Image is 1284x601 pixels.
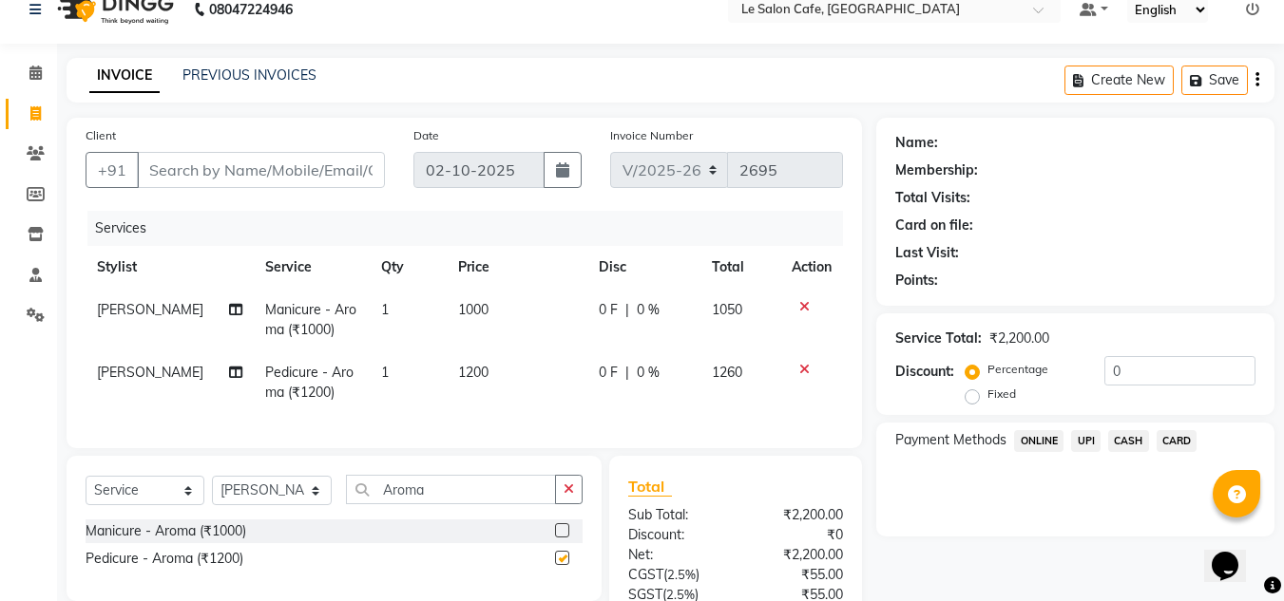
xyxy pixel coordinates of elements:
button: Save [1181,66,1248,95]
th: Price [447,246,587,289]
span: [PERSON_NAME] [97,364,203,381]
div: ( ) [614,565,736,585]
span: Total [628,477,672,497]
div: Services [87,211,857,246]
span: [PERSON_NAME] [97,301,203,318]
label: Fixed [987,385,1016,403]
div: Net: [614,545,736,565]
iframe: chat widget [1204,525,1265,582]
span: CASH [1108,430,1149,452]
th: Action [780,246,843,289]
span: 2.5% [667,567,696,582]
div: Name: [895,133,938,153]
button: Create New [1064,66,1174,95]
span: 1260 [712,364,742,381]
span: Manicure - Aroma (₹1000) [265,301,356,338]
div: Pedicure - Aroma (₹1200) [86,549,243,569]
div: Service Total: [895,329,982,348]
div: Manicure - Aroma (₹1000) [86,521,246,541]
th: Qty [370,246,447,289]
span: Pedicure - Aroma (₹1200) [265,364,354,401]
span: 1 [381,364,389,381]
div: Sub Total: [614,505,736,525]
div: ₹0 [736,525,857,545]
span: | [625,363,629,383]
span: 0 % [637,363,660,383]
span: | [625,300,629,320]
th: Service [254,246,370,289]
div: ₹2,200.00 [736,505,857,525]
th: Disc [587,246,700,289]
div: ₹2,200.00 [989,329,1049,348]
div: Card on file: [895,216,973,235]
button: +91 [86,152,139,188]
div: Points: [895,271,938,291]
th: Stylist [86,246,254,289]
span: Payment Methods [895,430,1006,450]
span: ONLINE [1014,430,1064,452]
div: ₹55.00 [736,565,857,585]
input: Search by Name/Mobile/Email/Code [137,152,385,188]
span: 0 F [599,363,618,383]
th: Total [700,246,781,289]
span: 1000 [458,301,489,318]
span: 0 % [637,300,660,320]
span: 1050 [712,301,742,318]
div: Discount: [614,525,736,545]
div: ₹2,200.00 [736,545,857,565]
a: PREVIOUS INVOICES [182,66,316,84]
label: Date [413,127,439,144]
span: 1200 [458,364,489,381]
input: Search or Scan [346,475,556,504]
div: Total Visits: [895,188,970,208]
span: 0 F [599,300,618,320]
span: 1 [381,301,389,318]
div: Last Visit: [895,243,959,263]
label: Invoice Number [610,127,693,144]
label: Percentage [987,361,1048,378]
div: Discount: [895,362,954,382]
span: CARD [1157,430,1198,452]
span: UPI [1071,430,1101,452]
div: Membership: [895,160,978,180]
a: INVOICE [89,59,160,93]
span: CGST [628,566,663,583]
label: Client [86,127,116,144]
